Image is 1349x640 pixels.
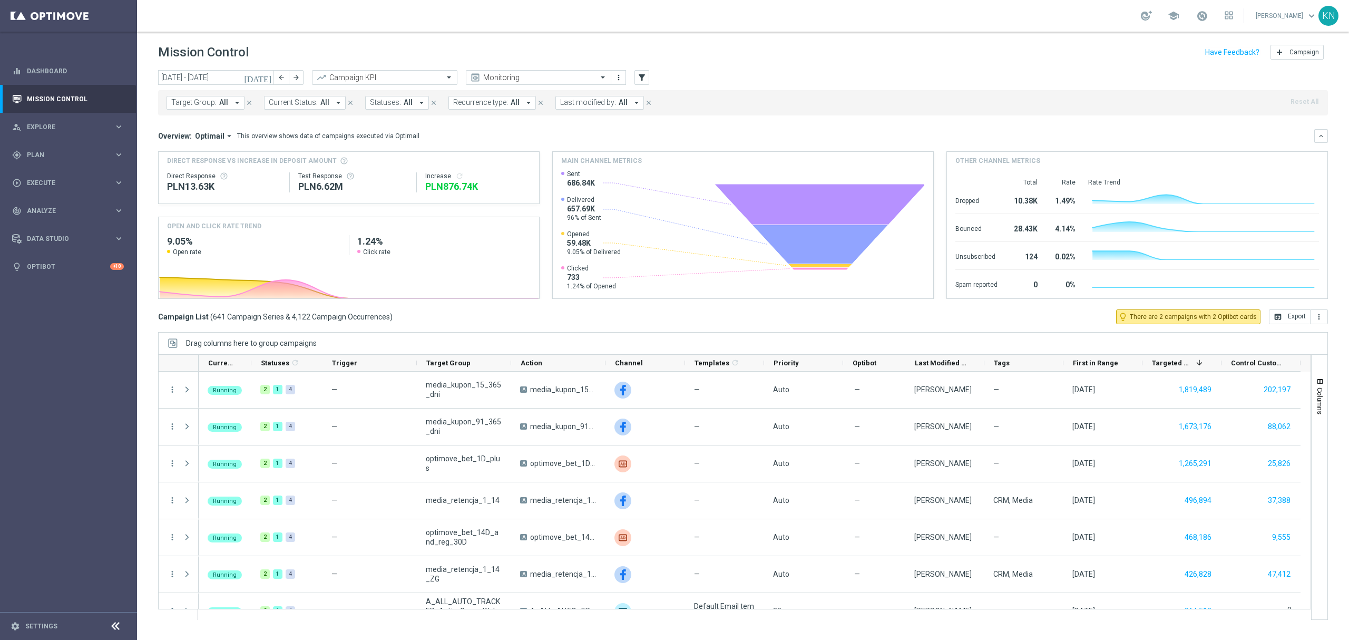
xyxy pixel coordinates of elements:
button: 1,673,176 [1178,420,1213,433]
button: equalizer Dashboard [12,67,124,75]
span: Data Studio [27,236,114,242]
i: refresh [291,358,299,367]
span: 733 [567,273,616,282]
input: Have Feedback? [1205,49,1259,56]
span: Recurrence type: [453,98,508,107]
div: 15 Sep 2025, Monday [1072,459,1095,468]
colored-tag: Running [208,496,242,506]
span: Campaign [1289,49,1319,56]
h1: Mission Control [158,45,249,60]
div: 1 [273,459,282,468]
button: lightbulb_outline There are 2 campaigns with 2 Optibot cards [1116,309,1260,324]
div: Rate [1050,178,1076,187]
div: Press SPACE to select this row. [159,445,199,482]
div: 4 [286,422,295,431]
span: media_retencja_1_14 [530,496,597,505]
button: close [429,97,438,109]
div: 2 [260,385,270,394]
a: Mission Control [27,85,124,113]
span: Auto [773,459,789,468]
div: 0% [1050,275,1076,292]
button: add Campaign [1270,45,1324,60]
div: 1 [273,385,282,394]
div: Unsubscribed [955,247,998,264]
i: keyboard_arrow_right [114,122,124,132]
span: Last modified by: [560,98,616,107]
div: 28.43K [1010,219,1038,236]
span: Current Status [208,359,233,367]
button: more_vert [1311,309,1328,324]
ng-select: Monitoring [466,70,611,85]
i: preview [470,72,481,83]
span: media_retencja_1_14_ZG [530,569,597,579]
i: gps_fixed [12,150,22,160]
div: Press SPACE to select this row. [199,372,1301,409]
span: A [520,423,527,430]
i: lightbulb [12,262,22,271]
button: more_vert [168,496,177,505]
button: Recurrence type: All arrow_drop_down [448,96,536,110]
span: A [520,571,527,577]
span: Target Group: [171,98,217,107]
button: 88,062 [1267,420,1292,433]
i: filter_alt [637,73,647,82]
span: Sent [567,170,595,178]
span: Targeted Customers [1152,359,1192,367]
h3: Campaign List [158,312,393,322]
span: optimove_bet_1D_plus [530,459,597,468]
div: Patryk Przybolewski [914,385,972,394]
button: Current Status: All arrow_drop_down [264,96,346,110]
div: track_changes Analyze keyboard_arrow_right [12,207,124,215]
button: [DATE] [242,70,274,86]
h4: OPEN AND CLICK RATE TREND [167,221,261,231]
div: Analyze [12,206,114,216]
div: Row Groups [186,339,317,347]
span: Current Status: [269,98,318,107]
div: This overview shows data of campaigns executed via Optimail [237,131,419,141]
i: lightbulb_outline [1118,312,1128,322]
i: arrow_back [278,74,285,81]
span: Auto [773,496,789,505]
button: Mission Control [12,95,124,103]
span: — [331,385,337,394]
button: more_vert [168,569,177,579]
span: Calculate column [729,357,739,369]
div: Wojciech Witek [914,496,972,505]
button: 1,819,489 [1178,383,1213,396]
div: 4 [286,496,295,505]
div: Press SPACE to select this row. [159,409,199,445]
multiple-options-button: Export to CSV [1269,312,1328,321]
span: A [520,497,527,503]
button: close [245,97,254,109]
button: 364,513 [1184,605,1213,618]
div: 2 [260,496,270,505]
div: Data Studio [12,234,114,244]
img: Facebook Custom Audience [614,566,631,583]
button: close [346,97,355,109]
span: — [331,496,337,505]
input: Select date range [158,70,274,85]
div: PLN13,634 [167,180,281,193]
span: media_kupon_15_365_dni [530,385,597,394]
div: 2 [260,459,270,468]
i: more_vert [168,532,177,542]
label: 0 [1287,605,1292,615]
span: Priority [774,359,799,367]
colored-tag: Running [208,385,242,395]
i: more_vert [168,422,177,431]
div: Press SPACE to select this row. [199,409,1301,445]
button: 426,828 [1184,568,1213,581]
div: Explore [12,122,114,132]
img: Facebook Custom Audience [614,419,631,435]
img: Criteo [614,529,631,546]
span: Running [213,461,237,468]
span: — [854,422,860,431]
img: Facebook Custom Audience [614,382,631,399]
button: arrow_forward [289,70,304,85]
span: Opened [567,230,621,238]
span: media_retencja_1_14 [426,496,500,505]
i: more_vert [1315,313,1323,321]
div: Mission Control [12,85,124,113]
span: Action [521,359,542,367]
